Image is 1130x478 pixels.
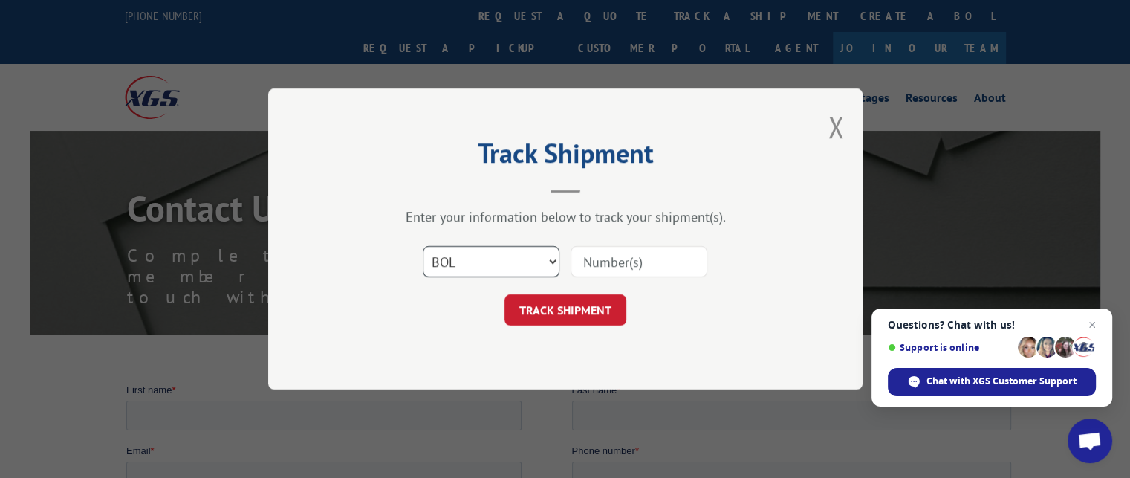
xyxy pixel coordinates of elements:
div: Enter your information below to track your shipment(s). [342,208,788,225]
span: Last name [446,1,491,13]
span: Close chat [1083,316,1101,334]
span: Support is online [888,342,1013,353]
input: Number(s) [571,246,707,277]
h2: Track Shipment [342,143,788,171]
span: Questions? Chat with us! [888,319,1096,331]
button: TRACK SHIPMENT [504,294,626,326]
span: Phone number [446,62,509,74]
div: Open chat [1068,419,1112,463]
div: Chat with XGS Customer Support [888,368,1096,396]
span: Contact Preference [446,123,529,135]
span: Contact by Phone [463,167,539,178]
input: Contact by Email [449,146,459,156]
span: Chat with XGS Customer Support [926,375,1077,388]
input: Contact by Phone [449,167,459,176]
button: Close modal [828,107,844,146]
span: Contact by Email [463,147,536,158]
